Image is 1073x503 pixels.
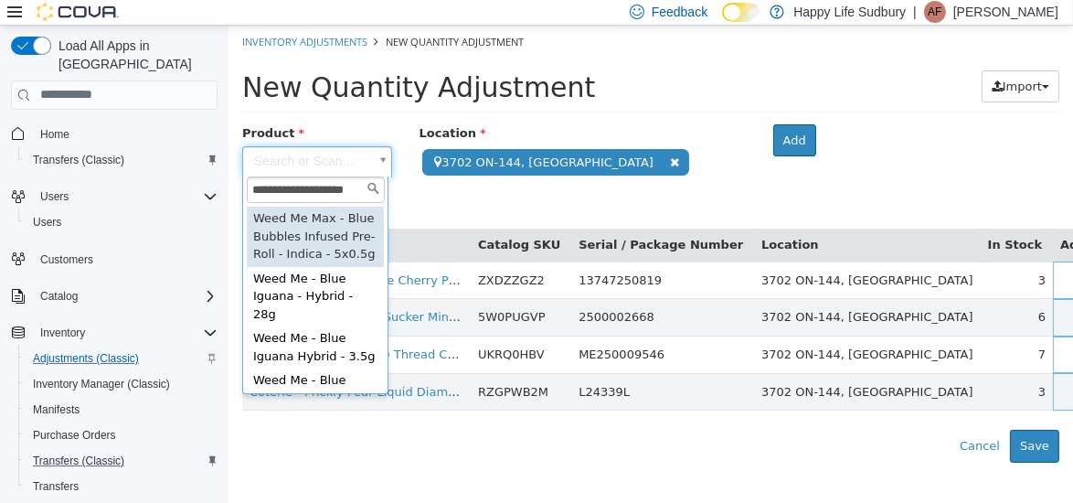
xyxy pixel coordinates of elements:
[33,248,218,271] span: Customers
[40,289,78,304] span: Catalog
[18,448,225,474] button: Transfers (Classic)
[26,348,146,369] a: Adjustments (Classic)
[40,127,69,142] span: Home
[18,343,155,403] div: Weed Me - Blue Iguana Pre-Rolls Hybrid - 3x0.5g
[33,454,124,468] span: Transfers (Classic)
[18,474,225,499] button: Transfers
[26,399,87,421] a: Manifests
[33,322,218,344] span: Inventory
[18,181,155,241] div: Weed Me Max - Blue Bubbles Infused Pre-Roll - Indica - 5x0.5g
[4,284,225,309] button: Catalog
[26,149,132,171] a: Transfers (Classic)
[33,186,218,208] span: Users
[18,209,225,235] button: Users
[4,121,225,147] button: Home
[40,326,85,340] span: Inventory
[37,3,119,21] img: Cova
[4,184,225,209] button: Users
[33,285,85,307] button: Catalog
[26,476,86,498] a: Transfers
[18,301,155,343] div: Weed Me - Blue Iguana Hybrid - 3.5g
[26,424,123,446] a: Purchase Orders
[26,211,69,233] a: Users
[26,373,177,395] a: Inventory Manager (Classic)
[18,147,225,173] button: Transfers (Classic)
[18,397,225,423] button: Manifests
[18,371,225,397] button: Inventory Manager (Classic)
[18,423,225,448] button: Purchase Orders
[33,249,101,271] a: Customers
[33,123,77,145] a: Home
[4,246,225,273] button: Customers
[26,149,218,171] span: Transfers (Classic)
[18,241,155,302] div: Weed Me - Blue Iguana - Hybrid - 28g
[40,252,93,267] span: Customers
[913,1,917,23] p: |
[18,346,225,371] button: Adjustments (Classic)
[26,424,218,446] span: Purchase Orders
[33,322,92,344] button: Inventory
[26,348,218,369] span: Adjustments (Classic)
[33,428,116,443] span: Purchase Orders
[26,450,218,472] span: Transfers (Classic)
[26,450,132,472] a: Transfers (Classic)
[26,476,218,498] span: Transfers
[33,153,124,167] span: Transfers (Classic)
[4,320,225,346] button: Inventory
[33,402,80,417] span: Manifests
[33,285,218,307] span: Catalog
[953,1,1058,23] p: [PERSON_NAME]
[26,211,218,233] span: Users
[33,351,139,366] span: Adjustments (Classic)
[33,479,79,494] span: Transfers
[33,123,218,145] span: Home
[652,3,707,21] span: Feedback
[793,1,906,23] p: Happy Life Sudbury
[26,373,218,395] span: Inventory Manager (Classic)
[33,186,76,208] button: Users
[26,399,218,421] span: Manifests
[722,3,760,22] input: Dark Mode
[33,215,61,230] span: Users
[33,377,170,391] span: Inventory Manager (Classic)
[924,1,946,23] div: Amanda Filiatrault
[40,189,69,204] span: Users
[722,22,723,23] span: Dark Mode
[51,37,218,73] span: Load All Apps in [GEOGRAPHIC_DATA]
[928,1,941,23] span: AF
